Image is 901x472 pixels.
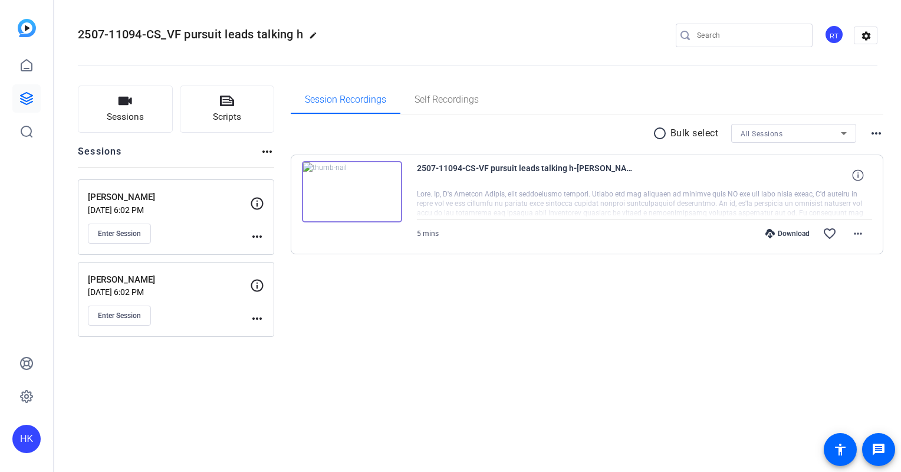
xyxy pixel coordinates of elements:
mat-icon: more_horiz [250,312,264,326]
button: Enter Session [88,224,151,244]
mat-icon: more_horiz [851,227,865,241]
span: All Sessions [741,130,782,138]
img: thumb-nail [302,161,402,222]
h2: Sessions [78,145,122,167]
mat-icon: radio_button_unchecked [653,126,670,140]
span: Enter Session [98,229,141,238]
p: [PERSON_NAME] [88,273,250,287]
span: 2507-11094-CS-VF pursuit leads talking h-[PERSON_NAME] [PERSON_NAME] Israel-2025-08-18-17-11-07-9... [417,161,635,189]
mat-icon: message [872,442,886,457]
div: HK [12,425,41,453]
p: Bulk select [670,126,719,140]
input: Search [697,28,803,42]
mat-icon: more_horiz [260,145,274,159]
button: Enter Session [88,306,151,326]
mat-icon: edit [309,31,323,45]
span: Scripts [213,110,241,124]
mat-icon: settings [854,27,878,45]
span: Sessions [107,110,144,124]
img: blue-gradient.svg [18,19,36,37]
button: Sessions [78,86,173,133]
ngx-avatar: Rob Thomas [824,25,845,45]
button: Scripts [180,86,275,133]
div: RT [824,25,844,44]
mat-icon: more_horiz [869,126,883,140]
mat-icon: favorite_border [823,227,837,241]
mat-icon: more_horiz [250,230,264,244]
mat-icon: accessibility [833,442,847,457]
span: Self Recordings [415,95,479,104]
span: 5 mins [417,230,439,238]
span: Enter Session [98,311,141,320]
span: 2507-11094-CS_VF pursuit leads talking h [78,27,303,41]
p: [DATE] 6:02 PM [88,287,250,297]
div: Download [759,229,815,238]
p: [PERSON_NAME] [88,191,250,204]
span: Session Recordings [305,95,386,104]
p: [DATE] 6:02 PM [88,205,250,215]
